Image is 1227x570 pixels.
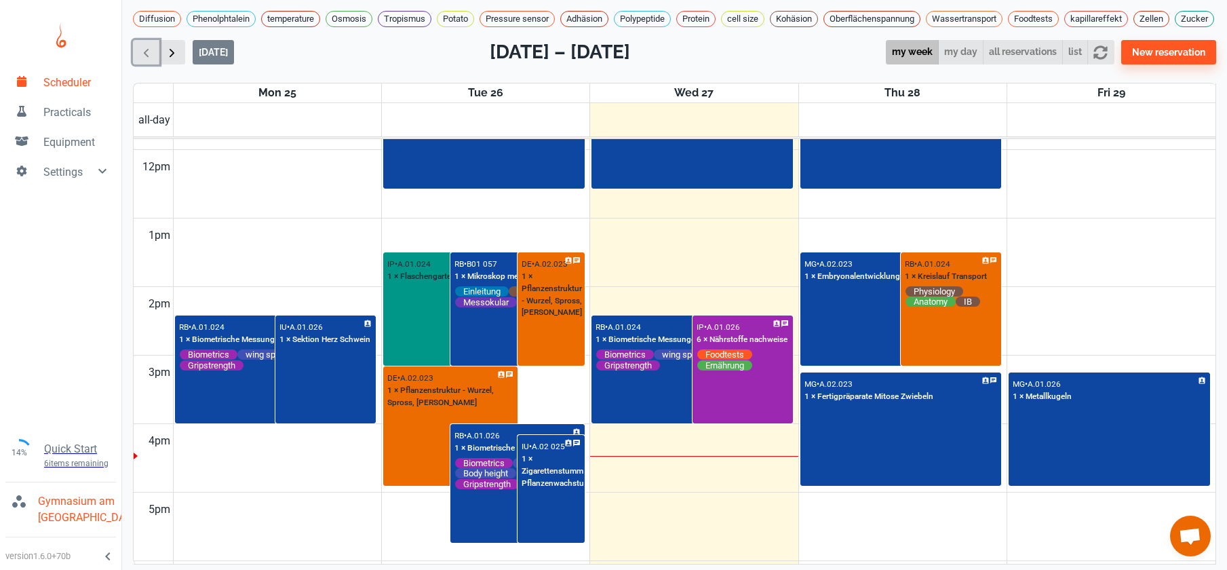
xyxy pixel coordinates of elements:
[905,286,963,297] span: Physiology
[677,12,715,26] span: Protein
[378,11,431,27] div: Tropismus
[560,11,608,27] div: Adhäsion
[596,349,654,360] span: Biometrics
[480,11,555,27] div: Pressure sensor
[596,360,660,371] span: Gripstrength
[770,11,818,27] div: Kohäsion
[697,334,787,346] p: 6 × Nährstoffe nachweise
[400,373,433,383] p: A.02.023
[290,322,323,332] p: A.01.026
[465,83,506,102] a: August 26, 2025
[454,442,604,455] p: 1 × Biometrische Messungen & Handkraft
[467,431,500,440] p: A.01.026
[237,349,293,360] span: wing span
[654,349,709,360] span: wing span
[326,12,372,26] span: Osmosis
[1095,83,1128,102] a: August 29, 2025
[522,271,582,319] p: 1 × Pflanzenstruktur - Wurzel, Spross, [PERSON_NAME]
[133,11,181,27] div: Diffusion
[671,83,716,102] a: August 27, 2025
[956,296,980,307] span: IB
[279,334,370,346] p: 1 × Sektion Herz Schwein
[146,218,173,252] div: 1pm
[262,12,319,26] span: temperature
[136,112,173,128] span: all-day
[146,287,173,321] div: 2pm
[193,40,234,64] button: [DATE]
[397,259,431,269] p: A.01.024
[437,11,474,27] div: Potato
[561,12,608,26] span: Adhäsion
[522,259,534,269] p: DE •
[1013,391,1072,403] p: 1 × Metallkugeln
[455,478,519,490] span: Gripstrength
[917,259,950,269] p: A.01.024
[804,259,819,269] p: MG •
[146,356,173,389] div: 3pm
[804,271,928,283] p: 1 × Embryonalentwicklung Kneten
[1121,40,1216,64] button: New reservation
[437,12,473,26] span: Potato
[905,271,987,283] p: 1 × Kreislauf Transport
[697,349,752,360] span: Foodtests
[1175,11,1214,27] div: Zucker
[159,40,185,65] button: Next week
[905,259,917,269] p: RB •
[1175,12,1213,26] span: Zucker
[455,457,513,469] span: Biometrics
[180,349,237,360] span: Biometrics
[179,322,191,332] p: RB •
[927,12,1002,26] span: Wassertransport
[824,12,920,26] span: Oberflächenspannung
[1087,40,1114,65] button: refresh
[1064,11,1128,27] div: kapillareffekt
[532,442,565,451] p: A.02 025
[615,12,670,26] span: Polypeptide
[534,259,568,269] p: A.02.023
[387,259,397,269] p: IP •
[378,12,431,26] span: Tropismus
[608,322,641,332] p: A.01.024
[522,453,591,490] p: 1 × Zigarettenstummel Pflanzenwachstum
[180,360,244,371] span: Gripstrength
[387,373,400,383] p: DE •
[819,379,853,389] p: A.02.023
[187,12,255,26] span: Phenolphtalein
[134,12,180,26] span: Diffusion
[256,83,299,102] a: August 25, 2025
[513,457,568,469] span: wing span
[1134,12,1169,26] span: Zellen
[387,271,490,283] p: 1 × Flaschengarten Nachtrag
[926,11,1002,27] div: Wassertransport
[771,12,817,26] span: Kohäsion
[455,297,517,308] span: Messokular
[1008,11,1059,27] div: Foodtests
[187,11,256,27] div: Phenolphtalein
[804,379,819,389] p: MG •
[140,150,173,184] div: 12pm
[983,40,1063,65] button: all reservations
[133,40,159,65] button: Previous week
[819,259,853,269] p: A.02.023
[1133,11,1169,27] div: Zellen
[722,12,764,26] span: cell size
[707,322,740,332] p: A.01.026
[509,286,566,297] span: Mikroskop
[1065,12,1127,26] span: kapillareffekt
[146,493,173,527] div: 5pm
[454,271,535,283] p: 1 × Mikroskop messen
[1009,12,1058,26] span: Foodtests
[721,11,764,27] div: cell size
[905,296,956,307] span: Anatomy
[882,83,923,102] a: August 28, 2025
[455,468,516,479] span: Body height
[1028,379,1061,389] p: A.01.026
[1170,516,1211,556] a: Chat öffnen
[676,11,716,27] div: Protein
[1013,379,1028,389] p: MG •
[455,286,509,297] span: Einleitung
[697,360,752,371] span: Ernährung
[886,40,939,65] button: my week
[596,322,608,332] p: RB •
[697,322,707,332] p: IP •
